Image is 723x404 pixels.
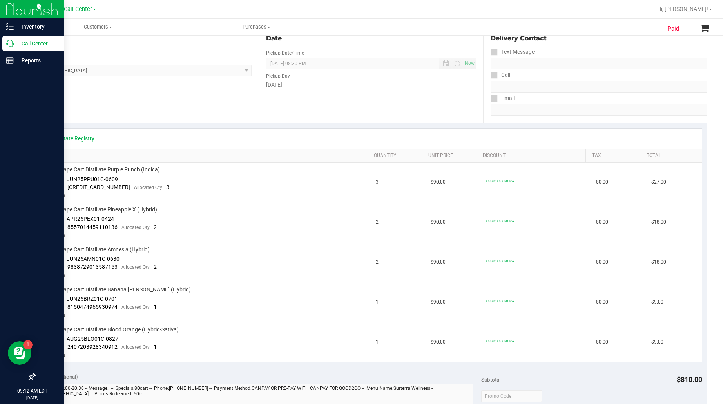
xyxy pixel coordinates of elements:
[431,298,446,306] span: $90.00
[4,395,61,400] p: [DATE]
[486,339,514,343] span: 80cart: 80% off line
[67,256,120,262] span: JUN25AMN01C-0630
[4,388,61,395] p: 09:12 AM EDT
[121,264,150,270] span: Allocated Qty
[596,338,608,346] span: $0.00
[134,185,162,190] span: Allocated Qty
[647,153,692,159] a: Total
[45,326,179,333] span: FT 1g Vape Cart Distillate Blood Orange (Hybrid-Sativa)
[486,179,514,183] span: 80cart: 80% off line
[154,264,157,270] span: 2
[14,56,61,65] p: Reports
[376,298,379,306] span: 1
[6,40,14,47] inline-svg: Call Center
[46,153,364,159] a: SKU
[657,6,708,12] span: Hi, [PERSON_NAME]!
[45,206,157,213] span: FT 1g Vape Cart Distillate Pineapple X (Hybrid)
[483,153,583,159] a: Discount
[491,46,535,58] label: Text Message
[14,39,61,48] p: Call Center
[67,216,114,222] span: APR25PEX01-0424
[45,246,150,253] span: FT 1g Vape Cart Distillate Amnesia (Hybrid)
[121,225,150,230] span: Allocated Qty
[376,338,379,346] span: 1
[6,23,14,31] inline-svg: Inventory
[8,341,31,365] iframe: Resource center
[491,34,707,43] div: Delivery Contact
[23,340,33,349] iframe: Resource center unread badge
[6,56,14,64] inline-svg: Reports
[592,153,638,159] a: Tax
[491,81,707,93] input: Format: (999) 999-9999
[376,258,379,266] span: 2
[121,304,150,310] span: Allocated Qty
[266,81,476,89] div: [DATE]
[486,219,514,223] span: 80cart: 80% off line
[64,6,92,13] span: Call Center
[67,344,118,350] span: 2407203928340912
[154,344,157,350] span: 1
[677,375,702,384] span: $810.00
[431,258,446,266] span: $90.00
[651,338,663,346] span: $9.00
[491,58,707,69] input: Format: (999) 999-9999
[67,264,118,270] span: 9838729013587153
[67,184,130,190] span: [CREDIT_CARD_NUMBER]
[596,298,608,306] span: $0.00
[596,258,608,266] span: $0.00
[651,218,666,226] span: $18.00
[374,153,419,159] a: Quantity
[266,34,476,43] div: Date
[177,19,335,35] a: Purchases
[428,153,474,159] a: Unit Price
[67,336,118,342] span: AUG25BLO01C-0827
[486,299,514,303] span: 80cart: 80% off line
[651,258,666,266] span: $18.00
[67,176,118,182] span: JUN25PPU01C-0609
[486,259,514,263] span: 80cart: 80% off line
[266,73,290,80] label: Pickup Day
[19,19,177,35] a: Customers
[596,178,608,186] span: $0.00
[491,69,510,81] label: Call
[178,24,335,31] span: Purchases
[431,218,446,226] span: $90.00
[19,24,177,31] span: Customers
[154,224,157,230] span: 2
[45,286,191,293] span: FT 1g Vape Cart Distillate Banana [PERSON_NAME] (Hybrid)
[266,49,304,56] label: Pickup Date/Time
[47,135,94,142] a: View State Registry
[667,24,680,33] span: Paid
[34,34,252,43] div: Location
[481,390,542,402] input: Promo Code
[67,224,118,230] span: 8557014459110136
[154,304,157,310] span: 1
[121,344,150,350] span: Allocated Qty
[376,178,379,186] span: 3
[166,184,169,190] span: 3
[67,296,118,302] span: JUN25BRZ01C-0701
[596,218,608,226] span: $0.00
[651,298,663,306] span: $9.00
[491,93,515,104] label: Email
[431,178,446,186] span: $90.00
[45,166,160,173] span: FT 1g Vape Cart Distillate Purple Punch (Indica)
[651,178,666,186] span: $27.00
[431,338,446,346] span: $90.00
[67,304,118,310] span: 8150474965930974
[376,218,379,226] span: 2
[14,22,61,31] p: Inventory
[481,377,500,383] span: Subtotal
